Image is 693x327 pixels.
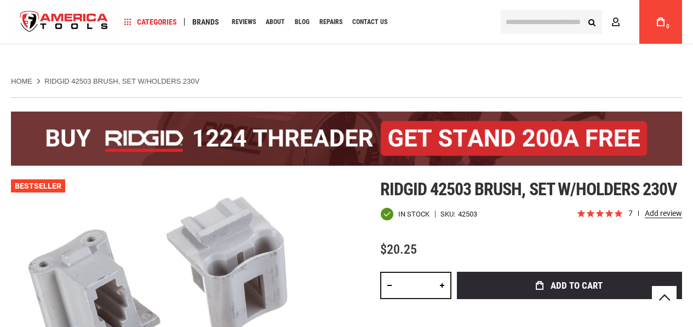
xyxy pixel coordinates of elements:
a: store logo [11,2,117,43]
span: Add to Cart [551,281,603,290]
div: Availability [380,207,429,221]
button: Add to Cart [457,272,682,299]
span: Repairs [319,19,342,25]
a: Blog [290,15,314,30]
span: 0 [666,24,669,30]
a: About [261,15,290,30]
span: Categories [124,18,177,26]
span: Rated 5.0 out of 5 stars 7 reviews [576,208,682,220]
span: About [266,19,285,25]
span: Contact Us [352,19,387,25]
img: BOGO: Buy the RIDGID® 1224 Threader (26092), get the 92467 200A Stand FREE! [11,112,682,166]
a: Repairs [314,15,347,30]
strong: SKU [440,211,458,218]
span: In stock [398,211,429,218]
a: Categories [119,15,182,30]
button: Search [581,11,602,32]
span: Brands [192,18,219,26]
div: 42503 [458,211,477,218]
span: $20.25 [380,242,417,257]
strong: RIDGID 42503 BRUSH, SET W/HOLDERS 230V [44,77,199,85]
span: 7 reviews [628,209,682,218]
img: America Tools [11,2,117,43]
a: Reviews [227,15,261,30]
a: Contact Us [347,15,392,30]
span: Reviews [232,19,256,25]
span: Ridgid 42503 brush, set w/holders 230v [380,179,678,200]
span: Blog [295,19,310,25]
a: Brands [187,15,224,30]
a: Home [11,77,32,86]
